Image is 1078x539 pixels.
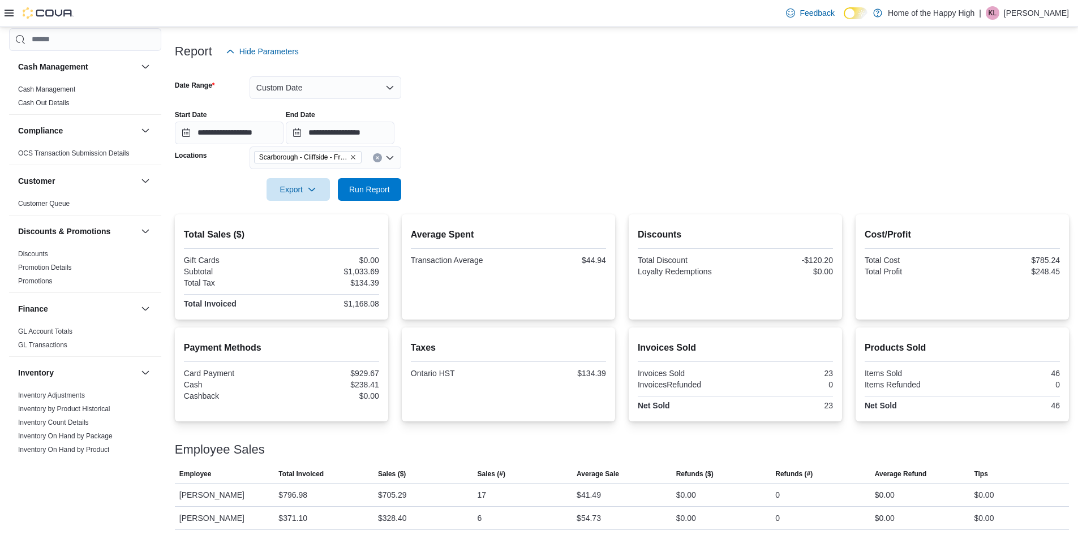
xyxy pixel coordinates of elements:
button: Run Report [338,178,401,201]
a: GL Transactions [18,341,67,349]
button: Discounts & Promotions [18,226,136,237]
button: Finance [18,303,136,314]
a: Inventory On Hand by Product [18,446,109,454]
span: Total Invoiced [278,469,324,478]
div: Discounts & Promotions [9,247,161,292]
div: $0.00 [875,488,895,502]
span: GL Account Totals [18,327,72,336]
div: [PERSON_NAME] [175,507,274,529]
span: Average Refund [875,469,927,478]
input: Dark Mode [844,7,867,19]
span: Sales (#) [478,469,505,478]
div: Ontario HST [411,369,506,378]
div: Loyalty Redemptions [638,267,733,276]
div: $1,033.69 [284,267,379,276]
div: Transaction Average [411,256,506,265]
span: Export [273,178,323,201]
span: OCS Transaction Submission Details [18,149,130,158]
div: $0.00 [875,511,895,525]
div: $0.00 [284,256,379,265]
button: Inventory [139,366,152,380]
h2: Invoices Sold [638,341,833,355]
label: Locations [175,151,207,160]
span: Scarborough - Cliffside - Friendly Stranger [254,151,362,163]
h2: Products Sold [865,341,1060,355]
div: Compliance [9,146,161,165]
div: Customer [9,197,161,215]
div: $929.67 [284,369,379,378]
span: Feedback [800,7,834,19]
h2: Taxes [411,341,606,355]
span: Cash Out Details [18,98,70,107]
h3: Customer [18,175,55,187]
div: Items Refunded [865,380,960,389]
div: 23 [737,369,833,378]
a: Discounts [18,250,48,258]
div: $0.00 [737,267,833,276]
button: Custom Date [250,76,401,99]
span: Promotions [18,277,53,286]
div: 23 [737,401,833,410]
button: Discounts & Promotions [139,225,152,238]
span: Refunds (#) [775,469,813,478]
div: $134.39 [510,369,606,378]
a: Feedback [781,2,839,24]
a: GL Account Totals [18,327,72,335]
a: Promotion Details [18,264,72,271]
strong: Net Sold [638,401,670,410]
button: Customer [139,174,152,188]
h3: Inventory [18,367,54,378]
button: Remove Scarborough - Cliffside - Friendly Stranger from selection in this group [350,154,357,161]
div: Cashback [184,391,280,400]
a: Inventory Count Details [18,419,89,426]
div: Finance [9,325,161,356]
span: Cash Management [18,85,75,94]
strong: Total Invoiced [184,299,237,308]
div: $0.00 [676,511,696,525]
div: $1,168.08 [284,299,379,308]
button: Export [267,178,330,201]
button: Cash Management [139,60,152,74]
a: Cash Out Details [18,99,70,107]
a: Cash Management [18,85,75,93]
div: 6 [478,511,482,525]
div: Total Tax [184,278,280,287]
div: 0 [737,380,833,389]
div: 0 [964,380,1060,389]
strong: Net Sold [865,401,897,410]
h2: Discounts [638,228,833,242]
div: $0.00 [676,488,696,502]
div: InvoicesRefunded [638,380,733,389]
p: Home of the Happy High [888,6,974,20]
div: Cash [184,380,280,389]
button: Finance [139,302,152,316]
div: Total Cost [865,256,960,265]
div: 46 [964,401,1060,410]
div: $0.00 [974,511,994,525]
div: Gift Cards [184,256,280,265]
label: Date Range [175,81,215,90]
input: Press the down key to open a popover containing a calendar. [175,122,284,144]
label: End Date [286,110,315,119]
div: 0 [775,511,780,525]
a: Inventory Adjustments [18,391,85,399]
h3: Cash Management [18,61,88,72]
div: -$120.20 [737,256,833,265]
button: Cash Management [18,61,136,72]
span: Inventory by Product Historical [18,404,110,413]
div: 17 [478,488,487,502]
h3: Employee Sales [175,443,265,456]
div: $134.39 [284,278,379,287]
span: Dark Mode [844,19,844,20]
div: [PERSON_NAME] [175,484,274,506]
span: Refunds ($) [676,469,714,478]
span: KL [989,6,997,20]
span: Customer Queue [18,199,70,208]
h2: Average Spent [411,228,606,242]
h2: Total Sales ($) [184,228,379,242]
img: Cova [23,7,74,19]
span: Inventory Count Details [18,418,89,427]
input: Press the down key to open a popover containing a calendar. [286,122,394,144]
span: Promotion Details [18,263,72,272]
a: Inventory by Product Historical [18,405,110,413]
